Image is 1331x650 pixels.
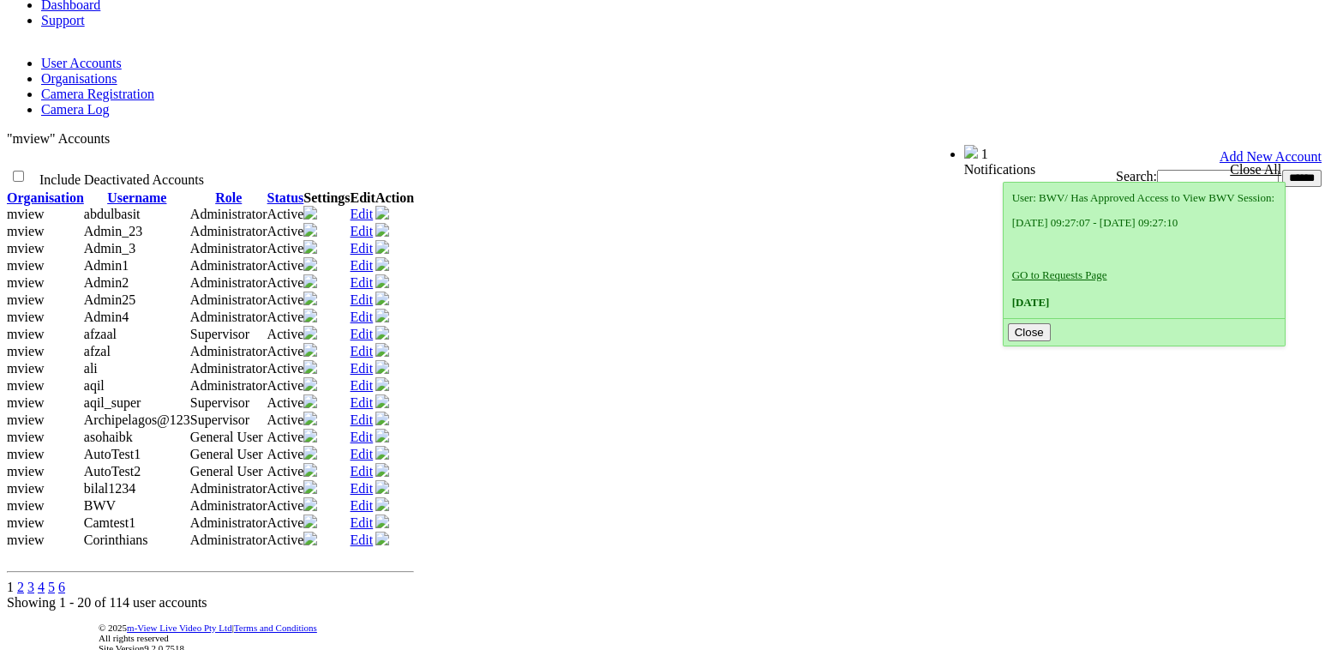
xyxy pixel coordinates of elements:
[7,533,45,547] span: mview
[267,257,304,274] td: Active
[7,447,45,461] span: mview
[351,515,374,530] a: Edit
[267,497,304,515] td: Active
[190,429,267,446] td: General User
[234,623,317,633] a: Terms and Conditions
[84,344,111,358] span: afzal
[375,343,389,357] img: user-active-green-icon.svg
[303,532,317,545] img: camera24.png
[84,241,135,256] span: Admin_3
[375,465,389,479] a: Deactivate
[7,412,45,427] span: mview
[351,464,374,478] a: Edit
[107,190,166,205] a: Username
[351,327,374,341] a: Edit
[84,464,141,478] span: AutoTest2
[7,224,45,238] span: mview
[375,310,389,325] a: Deactivate
[303,412,317,425] img: camera24.png
[964,145,978,159] img: bell25.png
[375,394,389,408] img: user-active-green-icon.svg
[41,13,85,27] a: Support
[39,172,204,187] span: Include Deactivated Accounts
[267,206,304,223] td: Active
[351,533,374,547] a: Edit
[1012,268,1107,281] a: GO to Requests Page
[84,515,135,530] span: Camtest1
[351,344,374,358] a: Edit
[375,328,389,342] a: Deactivate
[375,190,414,206] th: Action
[267,446,304,463] td: Active
[84,378,105,393] span: aqil
[84,275,129,290] span: Admin2
[303,292,317,305] img: camera24.png
[7,344,45,358] span: mview
[375,413,389,428] a: Deactivate
[303,429,317,442] img: camera24.png
[7,481,45,496] span: mview
[17,580,24,594] a: 2
[1012,191,1276,310] div: User: BWV/ Has Approved Access to View BWV Session:
[267,532,304,549] td: Active
[375,276,389,291] a: Deactivate
[190,309,267,326] td: Administrator
[303,309,317,322] img: camera24.png
[375,396,389,411] a: Deactivate
[1012,216,1276,230] p: [DATE] 09:27:07 - [DATE] 09:27:10
[375,515,389,528] img: user-active-green-icon.svg
[267,463,304,480] td: Active
[375,377,389,391] img: user-active-green-icon.svg
[303,274,317,288] img: camera24.png
[7,378,45,393] span: mview
[375,293,389,308] a: Deactivate
[190,377,267,394] td: Administrator
[303,515,317,528] img: camera24.png
[303,343,317,357] img: camera24.png
[84,533,148,547] span: Corinthians
[84,447,141,461] span: AutoTest1
[7,515,45,530] span: mview
[303,463,317,477] img: camera24.png
[190,480,267,497] td: Administrator
[375,463,389,477] img: user-active-green-icon.svg
[303,223,317,237] img: camera24.png
[375,499,389,514] a: Deactivate
[7,595,207,610] span: Showing 1 - 20 of 114 user accounts
[267,429,304,446] td: Active
[7,580,14,594] span: 1
[267,515,304,532] td: Active
[375,225,389,239] a: Deactivate
[7,292,45,307] span: mview
[351,361,374,376] a: Edit
[127,623,232,633] a: m-View Live Video Pty Ltd
[190,223,267,240] td: Administrator
[351,395,374,410] a: Edit
[7,207,45,221] span: mview
[375,206,389,220] img: user-active-green-icon.svg
[375,480,389,494] img: user-active-green-icon.svg
[267,377,304,394] td: Active
[27,580,34,594] a: 3
[777,146,930,159] span: Welcome, aqil_super (Supervisor)
[7,241,45,256] span: mview
[190,515,267,532] td: Administrator
[267,480,304,497] td: Active
[303,480,317,494] img: camera24.png
[303,360,317,374] img: camera24.png
[351,258,374,273] a: Edit
[375,223,389,237] img: user-active-green-icon.svg
[375,497,389,511] img: user-active-green-icon.svg
[375,482,389,497] a: Deactivate
[84,327,117,341] span: afzaal
[303,394,317,408] img: camera24.png
[375,430,389,445] a: Deactivate
[190,257,267,274] td: Administrator
[1230,162,1281,177] a: Close All
[84,207,141,221] span: abdulbasit
[351,310,374,324] a: Edit
[84,224,142,238] span: Admin_23
[267,360,304,377] td: Active
[375,446,389,460] img: user-active-green-icon.svg
[190,274,267,292] td: Administrator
